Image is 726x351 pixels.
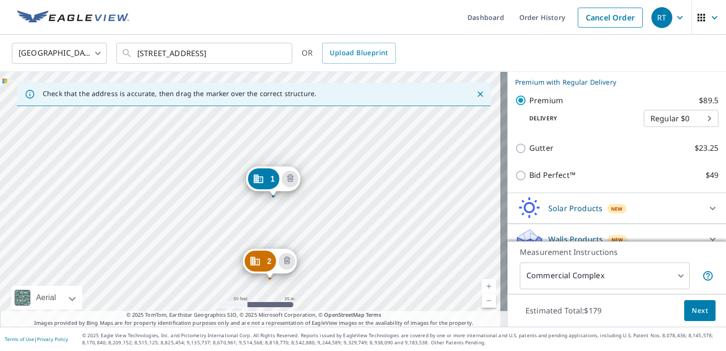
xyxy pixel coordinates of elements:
a: Current Level 19, Zoom Out [482,293,496,308]
p: Bid Perfect™ [529,169,575,181]
div: Commercial Complex [520,263,690,289]
a: Privacy Policy [37,336,68,342]
p: $49 [706,169,718,181]
span: Upload Blueprint [330,47,388,59]
button: Delete building 2 [278,253,295,270]
button: Close [474,88,487,100]
p: | [5,336,68,342]
a: Cancel Order [578,8,643,28]
p: Premium [529,95,563,107]
div: Solar ProductsNew [515,197,718,220]
p: Premium with Regular Delivery [515,77,707,87]
p: $89.5 [699,95,718,107]
span: © 2025 TomTom, Earthstar Geographics SIO, © 2025 Microsoft Corporation, © [126,311,382,319]
p: Delivery [515,114,644,123]
button: Next [684,300,716,322]
p: Estimated Total: $179 [518,300,609,321]
p: Solar Products [548,203,602,214]
a: Upload Blueprint [322,43,395,64]
img: EV Logo [17,10,129,25]
span: New [611,205,623,213]
button: Delete building 1 [282,171,298,187]
div: RT [651,7,672,28]
span: 2 [267,258,271,265]
p: © 2025 Eagle View Technologies, Inc. and Pictometry International Corp. All Rights Reserved. Repo... [82,332,721,346]
div: Walls ProductsNew [515,228,718,251]
span: Next [692,305,708,317]
div: Dropped pin, building 1, Commercial property, 200 Hi Cir N Horseshoe Bay, TX 78657 [246,166,300,196]
a: Terms [366,311,382,318]
div: Dropped pin, building 2, Commercial property, 200 Hi Circle N Horseshoe Bay, TX 78657 [243,249,297,278]
a: Current Level 19, Zoom In [482,279,496,293]
a: Terms of Use [5,336,34,342]
a: OpenStreetMap [324,311,364,318]
span: Each building may require a separate measurement report; if so, your account will be billed per r... [702,270,714,282]
p: Check that the address is accurate, then drag the marker over the correct structure. [43,89,316,98]
div: Aerial [11,286,82,310]
input: Search by address or latitude-longitude [137,40,273,67]
div: OR [302,43,396,64]
div: Aerial [33,286,59,310]
p: Walls Products [548,234,603,245]
p: $23.25 [695,142,718,154]
span: 1 [270,175,275,183]
p: Measurement Instructions [520,246,714,258]
div: [GEOGRAPHIC_DATA] [12,40,107,67]
span: New [611,236,623,244]
div: Regular $0 [644,105,718,132]
p: Gutter [529,142,554,154]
